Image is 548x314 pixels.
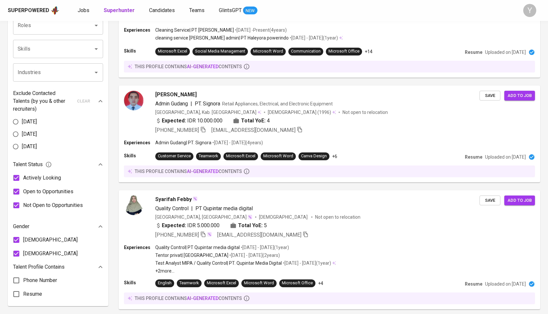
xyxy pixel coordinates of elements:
[222,101,333,106] span: Retail Appliances, Electrical, and Electronic Equipment
[78,7,89,13] span: Jobs
[241,117,266,125] b: Total YoE:
[191,205,193,212] span: |
[155,109,261,116] div: [GEOGRAPHIC_DATA], Kab. [GEOGRAPHIC_DATA]
[264,222,267,229] span: 5
[135,63,242,70] p: this profile contains contents
[485,154,526,160] p: Uploaded on [DATE]
[187,169,219,174] span: AI-generated
[189,7,206,15] a: Teams
[504,91,535,101] button: Add to job
[479,196,500,206] button: Save
[289,35,338,41] p: • [DATE] - [DATE] ( 1 year )
[342,109,388,116] p: Not open to relocation
[124,91,144,110] img: 5311fec5-b55a-47a8-ac0f-9f1cec0cee33.jpg
[135,168,242,175] p: this profile contains contents
[155,117,222,125] div: IDR 10.000.000
[124,27,155,33] p: Experiences
[92,44,101,54] button: Open
[483,197,497,204] span: Save
[195,101,220,107] span: PT. Signora
[195,205,253,212] span: PT Qupintar media digital
[465,281,482,287] p: Resume
[8,6,59,15] a: Superpoweredapp logo
[51,6,59,15] img: app logo
[119,190,540,309] a: Syarifah FebbyQuality Control|PT Qupintar media digital[GEOGRAPHIC_DATA], [GEOGRAPHIC_DATA][DEMOG...
[247,214,252,220] img: magic_wand.svg
[365,48,373,55] p: +14
[291,48,321,55] div: Communication
[13,161,52,168] span: Talent Status
[158,48,187,55] div: Microsoft Excel
[92,68,101,77] button: Open
[243,8,257,14] span: NEW
[508,197,532,204] span: Add to job
[189,7,205,13] span: Teams
[282,280,313,286] div: Microsoft Office
[155,260,282,266] p: Test Analyst MIPA / Quality Control | PT. Qupintar Media Digital
[155,214,252,220] div: [GEOGRAPHIC_DATA], [GEOGRAPHIC_DATA]
[465,154,482,160] p: Resume
[155,27,234,33] p: Cleaning Service | PT [PERSON_NAME]
[92,21,101,30] button: Open
[13,158,103,171] div: Talent Status
[332,153,337,160] p: +6
[263,153,293,159] div: Microsoft Word
[207,280,236,286] div: Microsoft Excel
[228,252,280,259] p: • [DATE] - [DATE] ( 2 years )
[211,139,263,146] p: • [DATE] - [DATE] ( 4 years )
[124,152,155,159] p: Skills
[192,196,198,201] img: magic_wand.svg
[124,48,155,54] p: Skills
[13,263,65,271] p: Talent Profile Contains
[23,236,78,244] span: [DEMOGRAPHIC_DATA]
[199,153,218,159] div: Teamwork
[508,92,532,100] span: Add to job
[268,109,336,116] div: (1996)
[23,276,57,284] span: Phone Number
[23,250,78,258] span: [DEMOGRAPHIC_DATA]
[13,260,103,274] div: Talent Profile Contains
[149,7,175,13] span: Candidates
[23,174,61,182] span: Actively Looking
[155,127,199,133] span: [PHONE_NUMBER]
[22,130,37,138] span: [DATE]
[78,7,91,15] a: Jobs
[119,86,540,182] a: [PERSON_NAME]Admin Gudang|PT. SignoraRetail Appliances, Electrical, and Electronic Equipment[GEOG...
[135,295,242,302] p: this profile contains contents
[162,117,186,125] b: Expected:
[465,49,482,55] p: Resume
[124,244,155,251] p: Experiences
[158,280,172,286] div: English
[504,196,535,206] button: Add to job
[244,280,274,286] div: Microsoft Word
[318,280,323,287] p: +4
[190,100,192,108] span: |
[226,153,255,159] div: Microsoft Excel
[267,117,270,125] span: 4
[124,139,155,146] p: Experiences
[259,214,309,220] span: [DEMOGRAPHIC_DATA]
[155,222,220,229] div: IDR 5.000.000
[219,7,242,13] span: GlintsGPT
[179,280,199,286] div: Teamwork
[301,153,327,159] div: Canva Design
[187,296,219,301] span: AI-generated
[155,91,197,99] span: [PERSON_NAME]
[253,48,283,55] div: Microsoft Word
[13,89,73,113] p: Exclude Contacted Talents (by you & other recruiters)
[479,91,500,101] button: Save
[104,7,135,13] b: Superhunter
[282,260,331,266] p: • [DATE] - [DATE] ( 1 year )
[268,109,317,116] span: [DEMOGRAPHIC_DATA]
[124,196,144,215] img: 53f6578af9dcdd03d30178d34c5ee739.jpg
[211,127,296,133] span: [EMAIL_ADDRESS][DOMAIN_NAME]
[13,223,29,230] p: Gender
[13,220,103,233] div: Gender
[158,153,191,159] div: Customer Service
[485,49,526,55] p: Uploaded on [DATE]
[23,201,83,209] span: Not Open to Opportunities
[124,279,155,286] p: Skills
[155,139,211,146] p: Admin Gudang | PT. Signora
[155,35,289,41] p: cleaning service [PERSON_NAME] admin | PT Haleyora powerindo
[523,4,536,17] div: Y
